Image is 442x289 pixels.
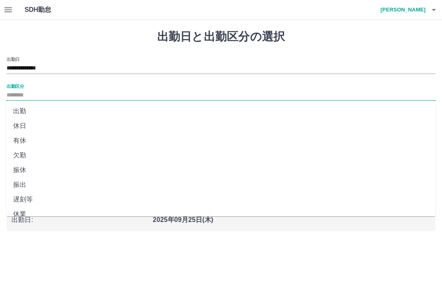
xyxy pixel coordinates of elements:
[7,207,435,222] li: 休業
[7,192,435,207] li: 遅刻等
[7,148,435,163] li: 欠勤
[7,30,435,44] h1: 出勤日と出勤区分の選択
[7,83,24,89] label: 出勤区分
[7,177,435,192] li: 振出
[7,119,435,133] li: 休日
[7,133,435,148] li: 有休
[153,216,213,223] b: 2025年09月25日(木)
[11,215,148,225] p: 出勤日 :
[7,104,435,119] li: 出勤
[7,56,20,62] label: 出勤日
[7,163,435,177] li: 振休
